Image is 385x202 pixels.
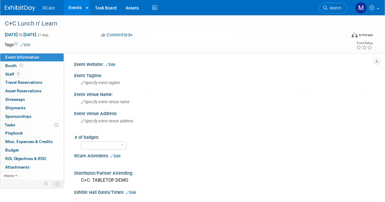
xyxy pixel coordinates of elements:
[5,165,30,169] span: Attachments
[74,188,373,196] div: Exhibit Hall Dates/Times:
[79,176,368,185] div: C+C: TABLETOP DEMO
[99,32,135,38] button: Committed
[81,119,133,123] span: Specify event venue address
[20,43,30,47] a: Edit
[126,190,136,195] a: Edit
[5,5,35,11] img: ExhibitDay
[5,42,30,48] td: Tags
[5,80,42,85] span: Travel Reservations
[0,146,64,154] a: Budget
[51,180,64,188] td: Toggle Event Tabs
[75,133,370,140] div: # of badges:
[3,18,341,29] div: C+C Lunch n' Learn
[74,90,373,98] div: Event Venue Name:
[5,32,37,37] span: [DATE] [DATE]
[359,33,373,37] div: In-Person
[5,63,24,68] span: Booth
[5,88,41,93] span: Asset Reservations
[105,63,115,67] a: Edit
[352,33,358,37] img: Format-Inperson.png
[37,33,48,37] span: (1 day)
[355,2,367,14] img: Mila Vasquez
[5,156,46,161] span: ROI, Objectives & ROO
[0,87,64,95] a: Asset Reservations
[81,80,120,85] span: Specify event tagline
[0,155,64,163] a: ROI, Objectives & ROO
[0,121,64,129] a: Tasks
[74,151,373,159] div: RCare Attendees:
[0,53,64,61] a: Event Information
[0,163,64,171] a: Attachments
[319,32,373,41] div: Event Format
[319,3,347,13] a: Search
[81,100,130,104] span: Specify event venue name
[74,109,373,117] div: Event Venue Address:
[74,169,373,176] div: Distributor/Partner Attending:
[74,60,373,68] div: Event Website:
[110,154,121,158] a: Edit
[327,6,341,10] span: Search
[5,72,20,77] span: Staff
[5,139,53,144] span: Misc. Expenses & Credits
[5,148,19,152] span: Budget
[0,104,64,112] a: Shipments
[4,173,14,178] span: more
[0,70,64,78] a: Staff1
[5,131,23,135] span: Playbook
[41,180,51,188] td: Personalize Event Tab Strip
[5,114,31,119] span: Sponsorships
[0,138,64,146] a: Misc. Expenses & Credits
[5,105,26,110] span: Shipments
[5,55,39,60] span: Event Information
[0,78,64,87] a: Travel Reservations
[5,122,15,127] span: Tasks
[0,129,64,137] a: Playbook
[16,72,20,76] span: 1
[0,172,64,180] a: more
[74,71,373,79] div: Event Tagline:
[356,42,373,45] div: Event Rating
[43,5,55,10] span: RCare
[18,63,24,68] span: Booth not reserved yet
[0,95,64,104] a: Giveaways
[0,62,64,70] a: Booth
[5,97,25,102] span: Giveaways
[18,32,23,37] span: to
[0,112,64,121] a: Sponsorships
